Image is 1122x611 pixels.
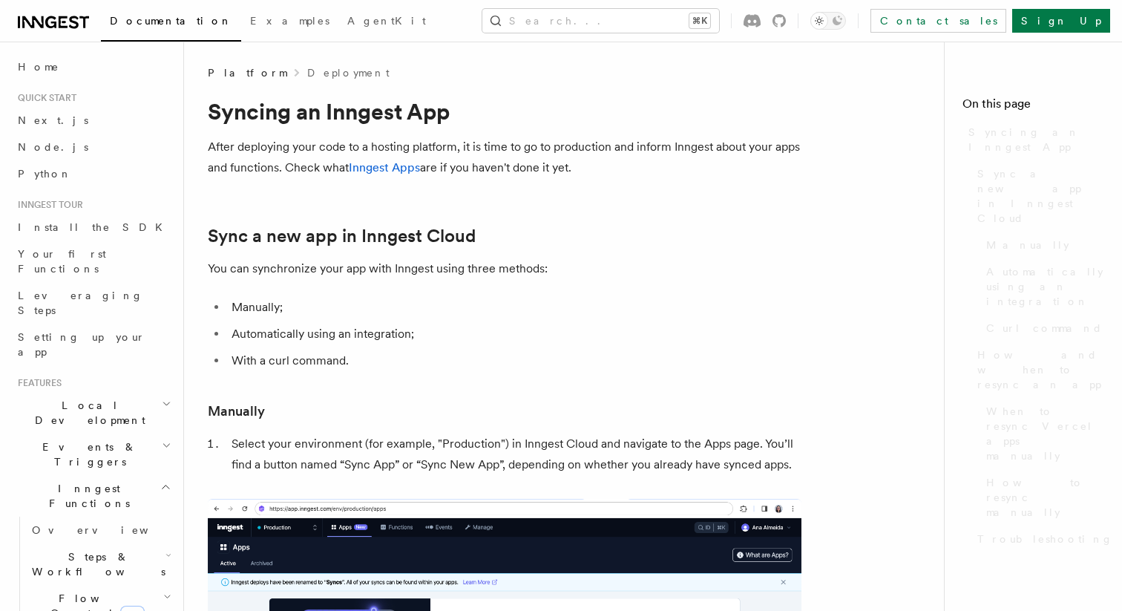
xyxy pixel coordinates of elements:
[208,137,801,178] p: After deploying your code to a hosting platform, it is time to go to production and inform Innges...
[110,15,232,27] span: Documentation
[12,475,174,517] button: Inngest Functions
[12,92,76,104] span: Quick start
[208,401,265,422] a: Manually
[18,168,72,180] span: Python
[18,221,171,233] span: Install the SDK
[1012,9,1110,33] a: Sign Up
[977,166,1104,226] span: Sync a new app in Inngest Cloud
[18,114,88,126] span: Next.js
[986,264,1104,309] span: Automatically using an integration
[347,15,426,27] span: AgentKit
[12,160,174,187] a: Python
[26,549,165,579] span: Steps & Workflows
[980,398,1104,469] a: When to resync Vercel apps manually
[980,258,1104,315] a: Automatically using an integration
[32,524,185,536] span: Overview
[12,481,160,511] span: Inngest Functions
[971,526,1104,552] a: Troubleshooting
[962,95,1104,119] h4: On this page
[227,297,801,318] li: Manually;
[12,324,174,365] a: Setting up your app
[986,475,1104,520] span: How to resync manually
[26,543,174,585] button: Steps & Workflows
[980,232,1104,258] a: Manually
[870,9,1006,33] a: Contact sales
[810,12,846,30] button: Toggle dark mode
[977,532,1113,546] span: Troubleshooting
[18,248,106,275] span: Your first Functions
[227,324,801,344] li: Automatically using an integration;
[208,226,476,246] a: Sync a new app in Inngest Cloud
[12,199,83,211] span: Inngest tour
[12,241,174,282] a: Your first Functions
[26,517,174,543] a: Overview
[12,398,162,428] span: Local Development
[227,350,801,371] li: With a curl command.
[18,59,59,74] span: Home
[338,4,435,40] a: AgentKit
[241,4,338,40] a: Examples
[250,15,329,27] span: Examples
[971,342,1104,398] a: How and when to resync an app
[986,321,1103,336] span: Curl command
[986,404,1104,463] span: When to resync Vercel apps manually
[977,347,1104,392] span: How and when to resync an app
[18,141,88,153] span: Node.js
[227,434,801,475] li: Select your environment (for example, "Production") in Inngest Cloud and navigate to the Apps pag...
[12,440,162,469] span: Events & Triggers
[968,125,1104,154] span: Syncing an Inngest App
[12,53,174,80] a: Home
[208,98,801,125] h1: Syncing an Inngest App
[208,258,801,279] p: You can synchronize your app with Inngest using three methods:
[12,134,174,160] a: Node.js
[208,65,286,80] span: Platform
[101,4,241,42] a: Documentation
[12,377,62,389] span: Features
[986,238,1069,252] span: Manually
[12,392,174,434] button: Local Development
[12,434,174,475] button: Events & Triggers
[971,160,1104,232] a: Sync a new app in Inngest Cloud
[980,315,1104,342] a: Curl command
[980,469,1104,526] a: How to resync manually
[482,9,719,33] button: Search...⌘K
[962,119,1104,160] a: Syncing an Inngest App
[18,331,145,358] span: Setting up your app
[12,107,174,134] a: Next.js
[18,290,143,316] span: Leveraging Steps
[307,65,390,80] a: Deployment
[12,214,174,241] a: Install the SDK
[689,13,710,28] kbd: ⌘K
[12,282,174,324] a: Leveraging Steps
[349,160,420,174] a: Inngest Apps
